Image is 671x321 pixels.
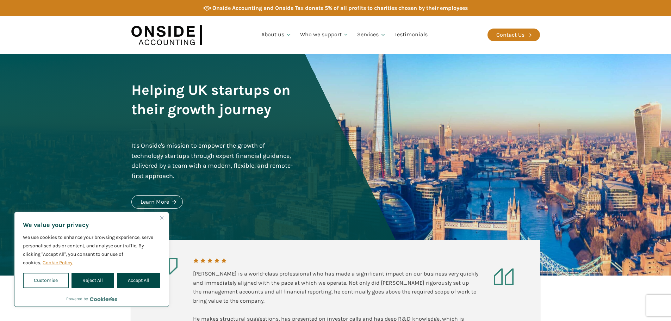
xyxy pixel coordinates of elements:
button: Accept All [117,273,160,288]
a: Visit CookieYes website [90,297,117,301]
div: Learn More [141,197,169,206]
div: It's Onside's mission to empower the growth of technology startups through expert financial guida... [131,141,295,181]
a: Testimonials [390,23,432,47]
img: Onside Accounting [131,21,202,49]
p: We use cookies to enhance your browsing experience, serve personalised ads or content, and analys... [23,233,160,267]
a: Cookie Policy [42,259,73,266]
h1: Helping UK startups on their growth journey [131,80,295,119]
div: Onside Accounting and Onside Tax donate 5% of all profits to charities chosen by their employees [212,4,468,13]
img: Close [160,216,163,220]
div: Contact Us [496,30,524,39]
a: About us [257,23,296,47]
button: Close [157,214,166,222]
div: Powered by [66,295,117,302]
a: Services [353,23,390,47]
div: We value your privacy [14,212,169,307]
button: Reject All [72,273,114,288]
a: Who we support [296,23,353,47]
p: We value your privacy [23,221,160,229]
a: Learn More [131,195,183,209]
button: Customise [23,273,69,288]
a: Contact Us [487,29,540,41]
